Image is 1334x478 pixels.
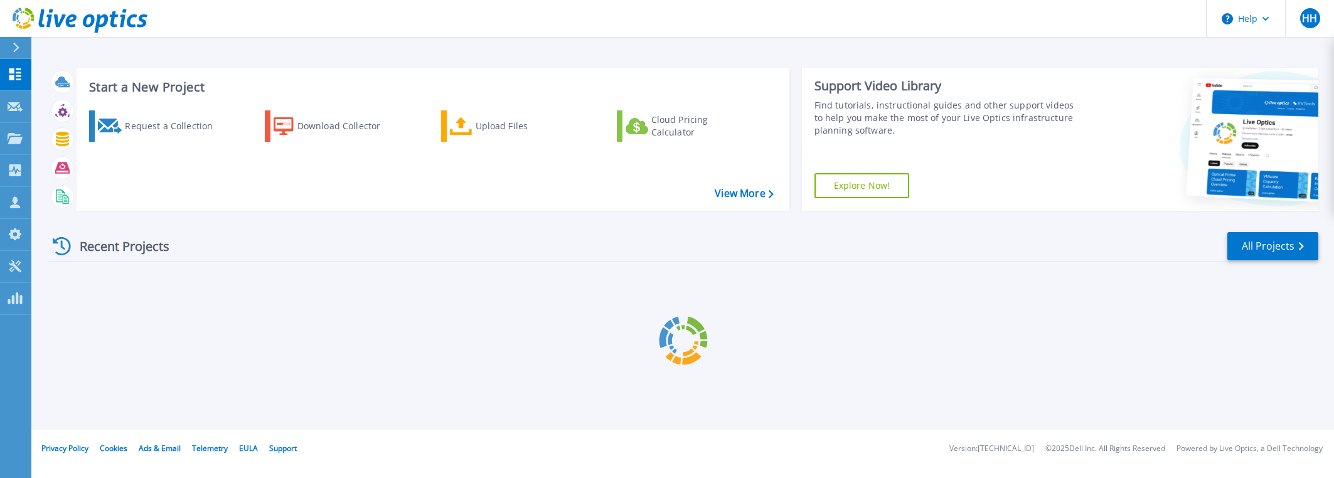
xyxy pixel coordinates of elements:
[100,443,127,454] a: Cookies
[139,443,181,454] a: Ads & Email
[239,443,258,454] a: EULA
[814,173,910,198] a: Explore Now!
[949,445,1034,453] li: Version: [TECHNICAL_ID]
[814,99,1079,137] div: Find tutorials, instructional guides and other support videos to help you make the most of your L...
[814,78,1079,94] div: Support Video Library
[1302,13,1317,23] span: HH
[651,114,752,139] div: Cloud Pricing Calculator
[125,114,225,139] div: Request a Collection
[192,443,228,454] a: Telemetry
[89,80,773,94] h3: Start a New Project
[1227,232,1318,260] a: All Projects
[48,231,186,262] div: Recent Projects
[476,114,576,139] div: Upload Files
[269,443,297,454] a: Support
[297,114,398,139] div: Download Collector
[265,110,405,142] a: Download Collector
[1177,445,1323,453] li: Powered by Live Optics, a Dell Technology
[441,110,581,142] a: Upload Files
[617,110,757,142] a: Cloud Pricing Calculator
[41,443,88,454] a: Privacy Policy
[89,110,229,142] a: Request a Collection
[1045,445,1165,453] li: © 2025 Dell Inc. All Rights Reserved
[715,188,773,199] a: View More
